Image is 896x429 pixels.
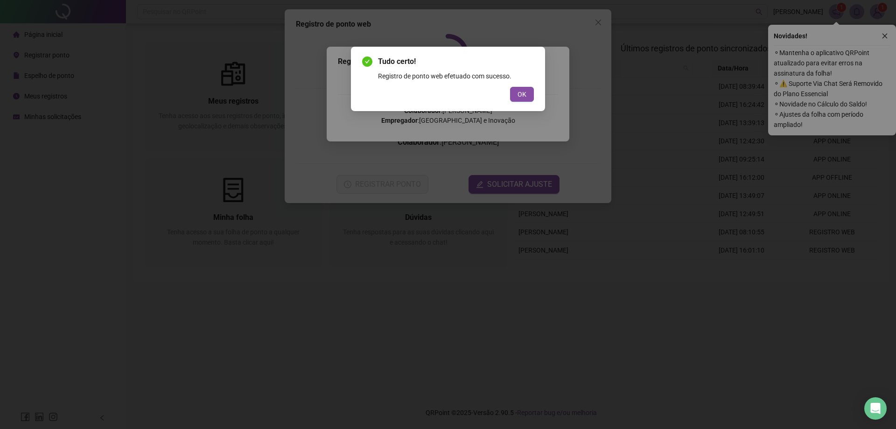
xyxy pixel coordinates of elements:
div: Open Intercom Messenger [864,397,887,420]
span: OK [518,89,526,99]
button: OK [510,87,534,102]
div: Registro de ponto web efetuado com sucesso. [378,71,534,81]
span: check-circle [362,56,372,67]
span: Tudo certo! [378,56,534,67]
